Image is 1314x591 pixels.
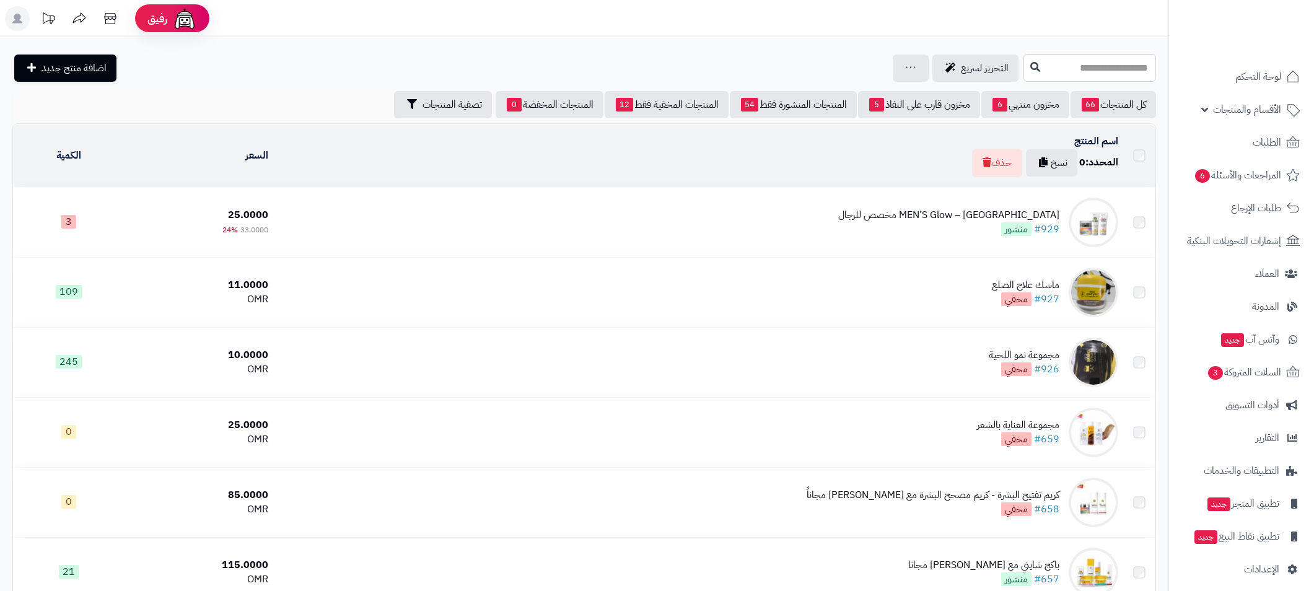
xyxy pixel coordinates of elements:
[1069,338,1118,387] img: مجموعة نمو اللحية
[1176,423,1307,453] a: التقارير
[56,148,81,163] a: الكمية
[42,61,107,76] span: اضافة منتج جديد
[1001,432,1031,446] span: مخفي
[1074,134,1118,149] a: اسم المنتج
[869,98,884,112] span: 5
[1176,128,1307,157] a: الطلبات
[129,348,269,362] div: 10.0000
[981,91,1069,118] a: مخزون منتهي6
[56,285,82,299] span: 109
[1176,489,1307,519] a: تطبيق المتجرجديد
[1187,232,1281,250] span: إشعارات التحويلات البنكية
[1034,362,1059,377] a: #926
[61,425,76,439] span: 0
[1176,259,1307,289] a: العملاء
[1207,364,1281,381] span: السلات المتروكة
[61,215,76,229] span: 3
[423,97,482,112] span: تصفية المنتجات
[1034,222,1059,237] a: #929
[1253,134,1281,151] span: الطلبات
[222,224,238,235] span: 24%
[1208,366,1223,380] span: 3
[977,418,1059,432] div: مجموعة العناية بالشعر
[1256,429,1279,447] span: التقارير
[1195,169,1210,183] span: 6
[1082,98,1099,112] span: 66
[507,98,522,112] span: 0
[730,91,857,118] a: المنتجات المنشورة فقط54
[1034,572,1059,587] a: #657
[129,558,269,572] div: 115.0000
[172,6,197,31] img: ai-face.png
[807,488,1059,502] div: كريم تفتيح البشرة - كريم مصحح البشرة مع [PERSON_NAME] مجاناً
[14,55,116,82] a: اضافة منتج جديد
[129,362,269,377] div: OMR
[961,61,1009,76] span: التحرير لسريع
[59,565,79,579] span: 21
[1252,298,1279,315] span: المدونة
[1176,456,1307,486] a: التطبيقات والخدمات
[56,355,82,369] span: 245
[1001,362,1031,376] span: مخفي
[1206,495,1279,512] span: تطبيق المتجر
[989,348,1059,362] div: مجموعة نمو اللحية
[1176,226,1307,256] a: إشعارات التحويلات البنكية
[129,432,269,447] div: OMR
[1079,155,1118,170] div: المحدد:
[245,148,268,163] a: السعر
[1176,554,1307,584] a: الإعدادات
[1231,199,1281,217] span: طلبات الإرجاع
[33,6,64,34] a: تحديثات المنصة
[129,292,269,307] div: OMR
[1221,333,1244,347] span: جديد
[1230,33,1302,59] img: logo-2.png
[1176,62,1307,92] a: لوحة التحكم
[1069,478,1118,527] img: كريم تفتيح البشرة - كريم مصحح البشرة مع ريتنول مجاناً
[1193,528,1279,545] span: تطبيق نقاط البيع
[992,98,1007,112] span: 6
[838,208,1059,222] div: MEN’S Glow – [GEOGRAPHIC_DATA] مخصص للرجال
[240,224,268,235] span: 33.0000
[1001,292,1031,306] span: مخفي
[1194,530,1217,544] span: جديد
[972,149,1022,177] button: حذف
[1001,502,1031,516] span: مخفي
[61,495,76,509] span: 0
[1026,149,1077,177] button: نسخ
[1001,572,1031,586] span: منشور
[1213,101,1281,118] span: الأقسام والمنتجات
[1069,268,1118,317] img: ماسك علاج الصلع
[616,98,633,112] span: 12
[741,98,758,112] span: 54
[1176,292,1307,322] a: المدونة
[992,278,1059,292] div: ماسك علاج الصلع
[1244,561,1279,578] span: الإعدادات
[1194,167,1281,184] span: المراجعات والأسئلة
[129,488,269,502] div: 85.0000
[1034,292,1059,307] a: #927
[1034,502,1059,517] a: #658
[605,91,729,118] a: المنتجات المخفية فقط12
[129,572,269,587] div: OMR
[1069,408,1118,457] img: مجموعة العناية بالشعر
[1001,222,1031,236] span: منشور
[1176,160,1307,190] a: المراجعات والأسئلة6
[1220,331,1279,348] span: وآتس آب
[932,55,1018,82] a: التحرير لسريع
[129,502,269,517] div: OMR
[1207,497,1230,511] span: جديد
[908,558,1059,572] div: باكج شايني مع [PERSON_NAME] مجانا
[1071,91,1156,118] a: كل المنتجات66
[1176,390,1307,420] a: أدوات التسويق
[496,91,603,118] a: المنتجات المخفضة0
[129,278,269,292] div: 11.0000
[228,208,268,222] span: 25.0000
[129,418,269,432] div: 25.0000
[1176,522,1307,551] a: تطبيق نقاط البيعجديد
[1235,68,1281,85] span: لوحة التحكم
[1176,357,1307,387] a: السلات المتروكة3
[1034,432,1059,447] a: #659
[147,11,167,26] span: رفيق
[394,91,492,118] button: تصفية المنتجات
[1176,325,1307,354] a: وآتس آبجديد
